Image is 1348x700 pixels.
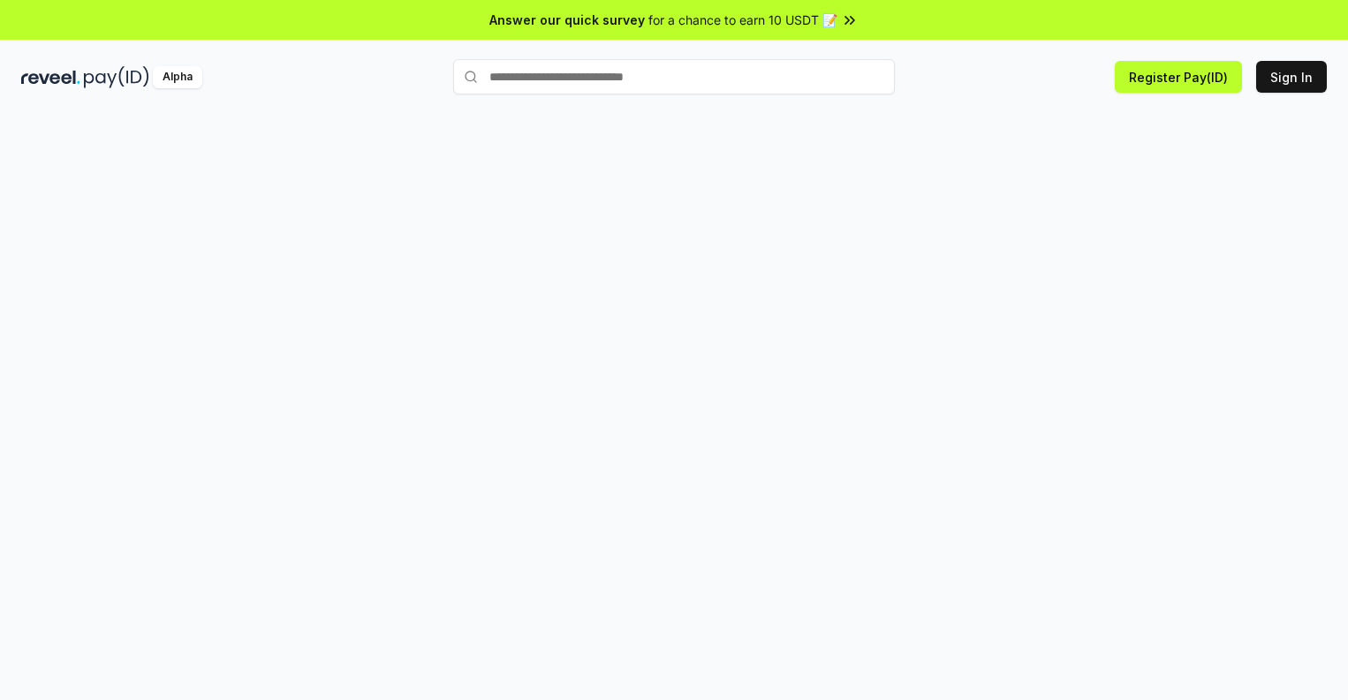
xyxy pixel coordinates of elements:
[489,11,645,29] span: Answer our quick survey
[1256,61,1327,93] button: Sign In
[1115,61,1242,93] button: Register Pay(ID)
[21,66,80,88] img: reveel_dark
[153,66,202,88] div: Alpha
[648,11,837,29] span: for a chance to earn 10 USDT 📝
[84,66,149,88] img: pay_id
